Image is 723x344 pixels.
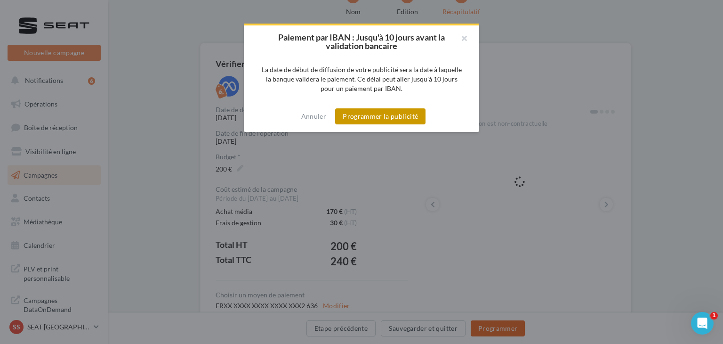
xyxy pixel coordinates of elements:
span: 1 [710,312,718,319]
button: Programmer la publicité [335,108,426,124]
h2: Paiement par IBAN : Jusqu'à 10 jours avant la validation bancaire [259,33,464,50]
iframe: Intercom live chat [691,312,714,335]
button: Annuler [297,111,330,122]
div: La date de début de diffusion de votre publicité sera la date à laquelle la banque validera le pa... [259,65,464,93]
